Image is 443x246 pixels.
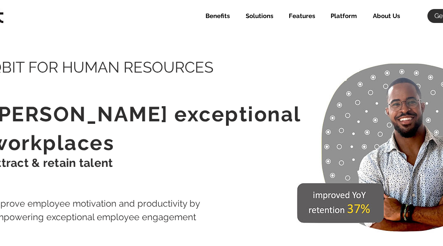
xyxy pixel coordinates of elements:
div: Features [279,9,321,23]
div: Solutions [236,9,279,23]
p: About Us [369,9,404,23]
p: Solutions [242,9,277,23]
p: Platform [327,9,361,23]
a: About Us [363,9,406,23]
a: Benefits [196,9,236,23]
div: Platform [321,9,363,23]
p: Benefits [201,9,234,23]
nav: Site [196,9,406,23]
p: Features [285,9,319,23]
